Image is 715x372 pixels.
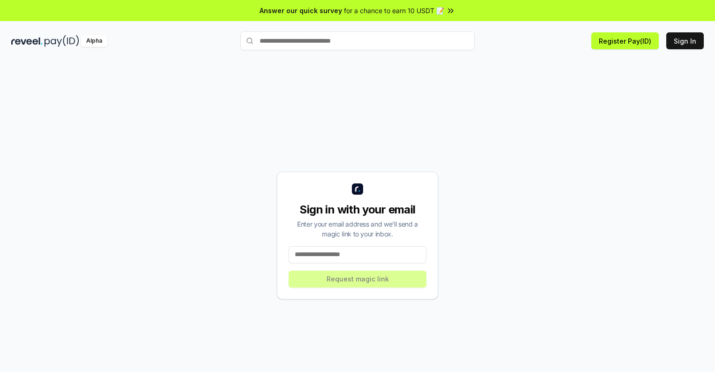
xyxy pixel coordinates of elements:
div: Alpha [81,35,107,47]
div: Enter your email address and we’ll send a magic link to your inbox. [289,219,426,239]
span: Answer our quick survey [260,6,342,15]
button: Sign In [666,32,704,49]
img: pay_id [45,35,79,47]
img: reveel_dark [11,35,43,47]
button: Register Pay(ID) [591,32,659,49]
span: for a chance to earn 10 USDT 📝 [344,6,444,15]
img: logo_small [352,183,363,195]
div: Sign in with your email [289,202,426,217]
